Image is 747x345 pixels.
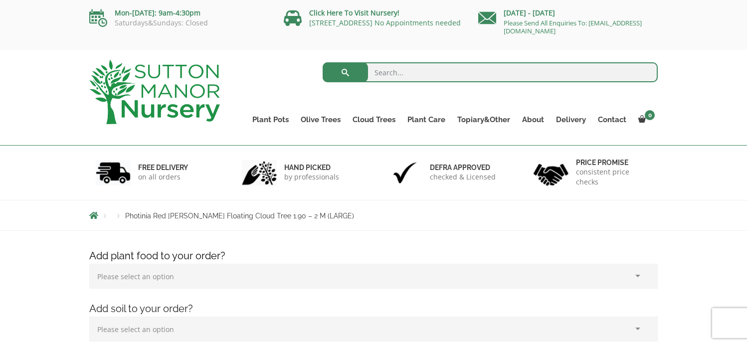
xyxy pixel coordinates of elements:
[534,158,568,188] img: 4.jpg
[138,163,188,172] h6: FREE DELIVERY
[451,113,516,127] a: Topiary&Other
[347,113,401,127] a: Cloud Trees
[82,301,665,317] h4: Add soil to your order?
[478,7,658,19] p: [DATE] - [DATE]
[576,158,652,167] h6: Price promise
[576,167,652,187] p: consistent price checks
[125,212,354,220] span: Photinia Red [PERSON_NAME] Floating Cloud Tree 1.90 – 2 M (LARGE)
[401,113,451,127] a: Plant Care
[96,160,131,185] img: 1.jpg
[645,110,655,120] span: 0
[89,7,269,19] p: Mon-[DATE]: 9am-4:30pm
[430,163,496,172] h6: Defra approved
[89,19,269,27] p: Saturdays&Sundays: Closed
[89,60,220,124] img: logo
[284,172,339,182] p: by professionals
[430,172,496,182] p: checked & Licensed
[284,163,339,172] h6: hand picked
[246,113,295,127] a: Plant Pots
[550,113,592,127] a: Delivery
[387,160,422,185] img: 3.jpg
[592,113,632,127] a: Contact
[138,172,188,182] p: on all orders
[632,113,658,127] a: 0
[82,248,665,264] h4: Add plant food to your order?
[309,18,461,27] a: [STREET_ADDRESS] No Appointments needed
[504,18,642,35] a: Please Send All Enquiries To: [EMAIL_ADDRESS][DOMAIN_NAME]
[516,113,550,127] a: About
[295,113,347,127] a: Olive Trees
[242,160,277,185] img: 2.jpg
[323,62,658,82] input: Search...
[309,8,399,17] a: Click Here To Visit Nursery!
[89,211,658,219] nav: Breadcrumbs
